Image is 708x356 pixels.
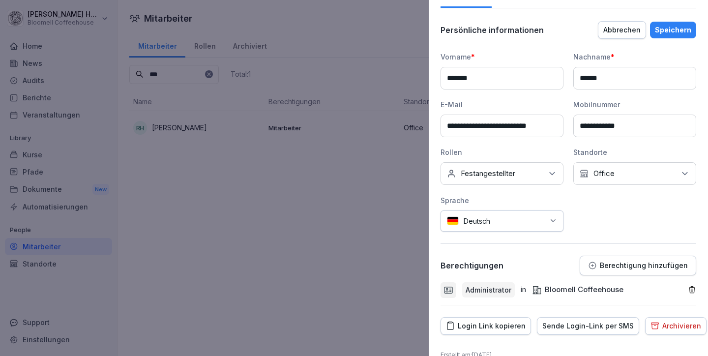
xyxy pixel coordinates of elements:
[600,262,688,269] p: Berechtigung hinzufügen
[441,195,563,206] div: Sprache
[441,147,563,157] div: Rollen
[573,52,696,62] div: Nachname
[441,52,563,62] div: Vorname
[447,216,459,226] img: de.svg
[532,284,623,296] div: Bloomell Coffeehouse
[466,285,511,295] p: Administrator
[573,147,696,157] div: Standorte
[441,99,563,110] div: E-Mail
[441,210,563,232] div: Deutsch
[580,256,696,275] button: Berechtigung hinzufügen
[650,321,701,331] div: Archivieren
[441,25,544,35] p: Persönliche informationen
[573,99,696,110] div: Mobilnummer
[603,25,641,35] div: Abbrechen
[441,317,531,335] button: Login Link kopieren
[441,261,503,270] p: Berechtigungen
[542,321,634,331] div: Sende Login-Link per SMS
[655,25,691,35] div: Speichern
[593,169,615,178] p: Office
[650,22,696,38] button: Speichern
[521,284,526,296] p: in
[537,317,639,335] button: Sende Login-Link per SMS
[598,21,646,39] button: Abbrechen
[446,321,526,331] div: Login Link kopieren
[461,169,515,178] p: Festangestellter
[645,317,707,335] button: Archivieren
